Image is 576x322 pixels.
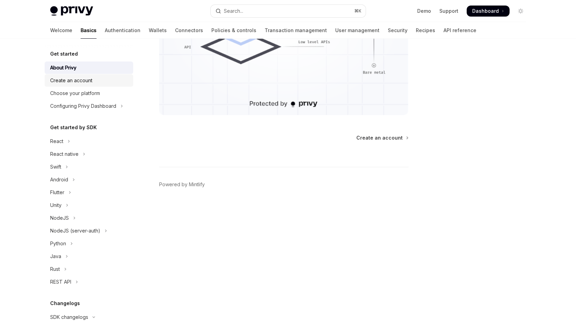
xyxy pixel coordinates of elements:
[50,188,64,197] div: Flutter
[211,22,256,39] a: Policies & controls
[45,148,133,160] button: Toggle React native section
[50,239,66,248] div: Python
[50,22,72,39] a: Welcome
[50,102,116,110] div: Configuring Privy Dashboard
[224,7,243,15] div: Search...
[175,22,203,39] a: Connectors
[45,74,133,87] a: Create an account
[467,6,510,17] a: Dashboard
[388,22,408,39] a: Security
[81,22,97,39] a: Basics
[472,8,499,15] span: Dashboard
[45,135,133,148] button: Toggle React section
[50,50,78,58] h5: Get started
[50,278,71,286] div: REST API
[515,6,526,17] button: Toggle dark mode
[50,214,69,222] div: NodeJS
[45,250,133,263] button: Toggle Java section
[45,61,133,74] a: About Privy
[356,134,408,141] a: Create an account
[50,150,79,158] div: React native
[50,252,61,261] div: Java
[50,123,97,132] h5: Get started by SDK
[45,173,133,186] button: Toggle Android section
[335,22,380,39] a: User management
[149,22,167,39] a: Wallets
[50,265,60,273] div: Rust
[50,76,92,85] div: Create an account
[45,100,133,112] button: Toggle Configuring Privy Dashboard section
[439,8,458,15] a: Support
[50,227,100,235] div: NodeJS (server-auth)
[50,89,100,97] div: Choose your platform
[50,137,63,145] div: React
[50,6,93,16] img: light logo
[50,176,68,184] div: Android
[356,134,403,141] span: Create an account
[45,237,133,250] button: Toggle Python section
[50,64,76,72] div: About Privy
[45,263,133,275] button: Toggle Rust section
[50,299,80,307] h5: Changelogs
[45,199,133,211] button: Toggle Unity section
[50,201,62,209] div: Unity
[50,163,61,171] div: Swift
[45,161,133,173] button: Toggle Swift section
[45,87,133,100] a: Choose your platform
[444,22,476,39] a: API reference
[159,181,205,188] a: Powered by Mintlify
[45,186,133,199] button: Toggle Flutter section
[416,22,435,39] a: Recipes
[50,313,88,321] div: SDK changelogs
[105,22,140,39] a: Authentication
[354,8,362,14] span: ⌘ K
[417,8,431,15] a: Demo
[45,276,133,288] button: Toggle REST API section
[45,212,133,224] button: Toggle NodeJS section
[211,5,366,17] button: Open search
[45,225,133,237] button: Toggle NodeJS (server-auth) section
[265,22,327,39] a: Transaction management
